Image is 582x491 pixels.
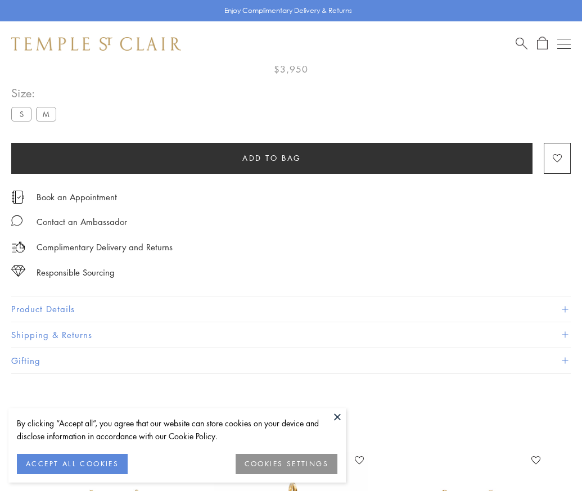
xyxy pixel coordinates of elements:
label: M [36,107,56,121]
button: Gifting [11,348,571,373]
img: icon_appointment.svg [11,191,25,204]
a: Search [516,37,527,51]
button: Shipping & Returns [11,322,571,348]
button: ACCEPT ALL COOKIES [17,454,128,474]
div: Responsible Sourcing [37,265,115,280]
img: Temple St. Clair [11,37,181,51]
p: Complimentary Delivery and Returns [37,240,173,254]
label: S [11,107,31,121]
button: COOKIES SETTINGS [236,454,337,474]
img: MessageIcon-01_2.svg [11,215,22,226]
span: $3,950 [274,62,308,76]
span: Size: [11,84,61,102]
img: icon_delivery.svg [11,240,25,254]
a: Open Shopping Bag [537,37,548,51]
img: icon_sourcing.svg [11,265,25,277]
div: Contact an Ambassador [37,215,127,229]
button: Product Details [11,296,571,322]
button: Open navigation [557,37,571,51]
a: Book an Appointment [37,191,117,203]
div: By clicking “Accept all”, you agree that our website can store cookies on your device and disclos... [17,417,337,443]
p: Enjoy Complimentary Delivery & Returns [224,5,352,16]
span: Add to bag [242,152,301,164]
button: Add to bag [11,143,533,174]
